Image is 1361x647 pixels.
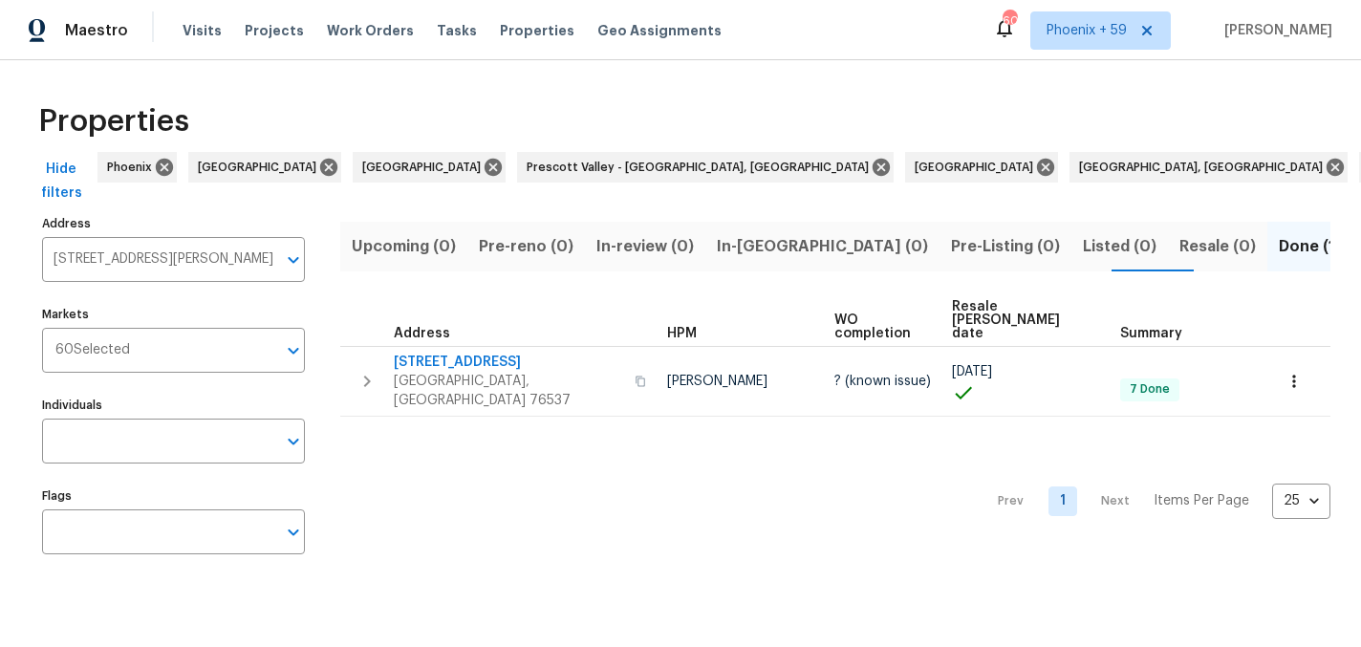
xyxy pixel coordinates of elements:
span: Properties [38,112,189,131]
div: Phoenix [97,152,177,183]
span: Phoenix + 59 [1047,21,1127,40]
span: Projects [245,21,304,40]
nav: Pagination Navigation [980,428,1330,573]
span: Tasks [437,24,477,37]
span: Summary [1120,327,1182,340]
span: 7 Done [1122,381,1177,398]
button: Open [280,337,307,364]
span: Visits [183,21,222,40]
span: Work Orders [327,21,414,40]
span: Resale (0) [1179,233,1256,260]
label: Flags [42,490,305,502]
span: [GEOGRAPHIC_DATA], [GEOGRAPHIC_DATA] [1079,158,1330,177]
span: Upcoming (0) [352,233,456,260]
div: [GEOGRAPHIC_DATA] [905,152,1058,183]
span: Pre-Listing (0) [951,233,1060,260]
span: [GEOGRAPHIC_DATA] [915,158,1041,177]
div: [GEOGRAPHIC_DATA] [188,152,341,183]
span: [DATE] [952,365,992,378]
span: Maestro [65,21,128,40]
span: ? (known issue) [834,375,931,388]
label: Individuals [42,399,305,411]
span: 60 Selected [55,342,130,358]
span: Geo Assignments [597,21,722,40]
span: Listed (0) [1083,233,1156,260]
span: In-review (0) [596,233,694,260]
span: [GEOGRAPHIC_DATA] [362,158,488,177]
div: Prescott Valley - [GEOGRAPHIC_DATA], [GEOGRAPHIC_DATA] [517,152,894,183]
span: WO completion [834,313,919,340]
span: [GEOGRAPHIC_DATA] [198,158,324,177]
div: 603 [1003,11,1016,31]
span: Address [394,327,450,340]
span: [STREET_ADDRESS] [394,353,623,372]
div: [GEOGRAPHIC_DATA], [GEOGRAPHIC_DATA] [1069,152,1348,183]
p: Items Per Page [1154,491,1249,510]
span: Resale [PERSON_NAME] date [952,300,1088,340]
button: Hide filters [31,152,92,210]
span: Properties [500,21,574,40]
button: Open [280,519,307,546]
label: Address [42,218,305,229]
button: Open [280,247,307,273]
span: Phoenix [107,158,160,177]
label: Markets [42,309,305,320]
button: Open [280,428,307,455]
span: [GEOGRAPHIC_DATA], [GEOGRAPHIC_DATA] 76537 [394,372,623,410]
div: 25 [1272,476,1330,526]
span: Prescott Valley - [GEOGRAPHIC_DATA], [GEOGRAPHIC_DATA] [527,158,876,177]
span: Hide filters [38,158,84,205]
span: [PERSON_NAME] [667,375,767,388]
span: HPM [667,327,697,340]
div: [GEOGRAPHIC_DATA] [353,152,506,183]
span: Done (1) [1279,233,1341,260]
span: [PERSON_NAME] [1217,21,1332,40]
span: Pre-reno (0) [479,233,573,260]
span: In-[GEOGRAPHIC_DATA] (0) [717,233,928,260]
a: Goto page 1 [1048,486,1077,516]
